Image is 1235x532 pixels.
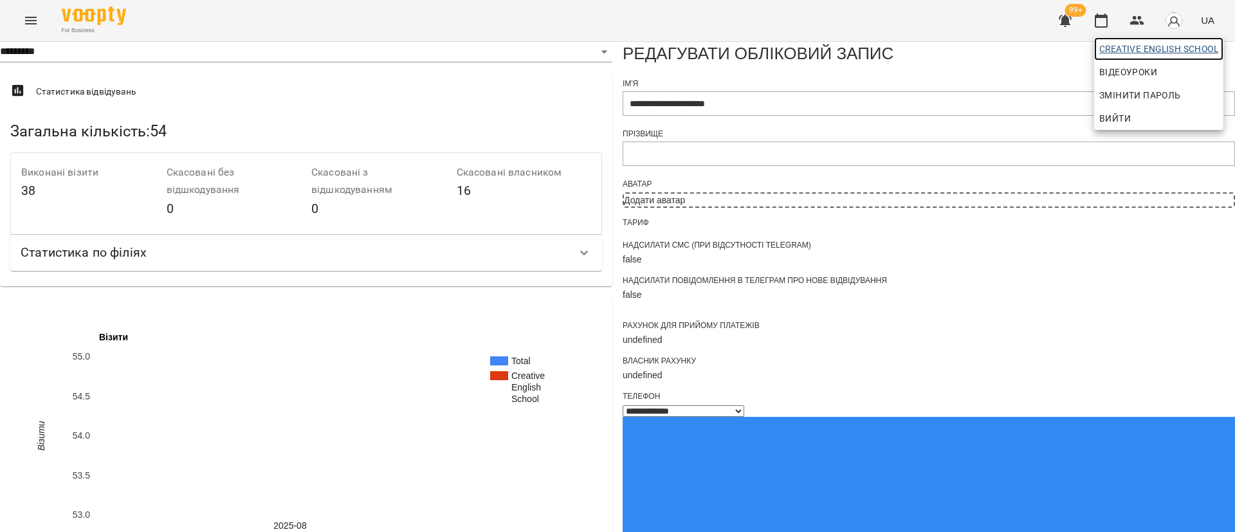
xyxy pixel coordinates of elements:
span: Змінити пароль [1099,87,1218,103]
span: Creative English School [1099,41,1218,57]
button: Вийти [1094,107,1223,130]
span: Відеоуроки [1099,64,1157,80]
a: Змінити пароль [1094,84,1223,107]
a: Відеоуроки [1094,60,1162,84]
span: Вийти [1099,111,1131,126]
a: Creative English School [1094,37,1223,60]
